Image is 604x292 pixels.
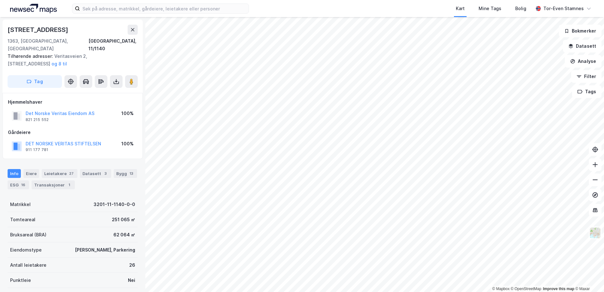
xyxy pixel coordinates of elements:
[571,70,601,83] button: Filter
[572,262,604,292] iframe: Chat Widget
[102,170,109,177] div: 3
[26,147,48,152] div: 911 177 781
[8,75,62,88] button: Tag
[563,40,601,52] button: Datasett
[80,169,111,178] div: Datasett
[559,25,601,37] button: Bokmerker
[8,180,29,189] div: ESG
[543,5,584,12] div: Tor-Even Stamnes
[121,140,134,148] div: 100%
[10,201,31,208] div: Matrikkel
[589,227,601,239] img: Z
[8,53,54,59] span: Tilhørende adresser:
[8,52,133,68] div: Veritasveien 2, [STREET_ADDRESS]
[23,169,39,178] div: Eiere
[456,5,465,12] div: Kart
[8,25,69,35] div: [STREET_ADDRESS]
[10,216,35,223] div: Tomteareal
[479,5,501,12] div: Mine Tags
[80,4,249,13] input: Søk på adresse, matrikkel, gårdeiere, leietakere eller personer
[515,5,526,12] div: Bolig
[543,287,574,291] a: Improve this map
[572,262,604,292] div: Kontrollprogram for chat
[10,4,57,13] img: logo.a4113a55bc3d86da70a041830d287a7e.svg
[511,287,541,291] a: OpenStreetMap
[42,169,77,178] div: Leietakere
[75,246,135,254] div: [PERSON_NAME], Parkering
[20,182,27,188] div: 16
[66,182,72,188] div: 1
[128,170,135,177] div: 13
[112,216,135,223] div: 251 065 ㎡
[94,201,135,208] div: 3201-11-1140-0-0
[26,117,49,122] div: 821 215 552
[8,129,137,136] div: Gårdeiere
[492,287,510,291] a: Mapbox
[10,261,46,269] div: Antall leietakere
[114,169,137,178] div: Bygg
[572,85,601,98] button: Tags
[121,110,134,117] div: 100%
[128,277,135,284] div: Nei
[8,169,21,178] div: Info
[88,37,138,52] div: [GEOGRAPHIC_DATA], 11/1140
[10,277,31,284] div: Punktleie
[10,246,42,254] div: Eiendomstype
[565,55,601,68] button: Analyse
[8,37,88,52] div: 1363, [GEOGRAPHIC_DATA], [GEOGRAPHIC_DATA]
[32,180,75,189] div: Transaksjoner
[68,170,75,177] div: 27
[113,231,135,239] div: 62 064 ㎡
[10,231,46,239] div: Bruksareal (BRA)
[8,98,137,106] div: Hjemmelshaver
[129,261,135,269] div: 26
